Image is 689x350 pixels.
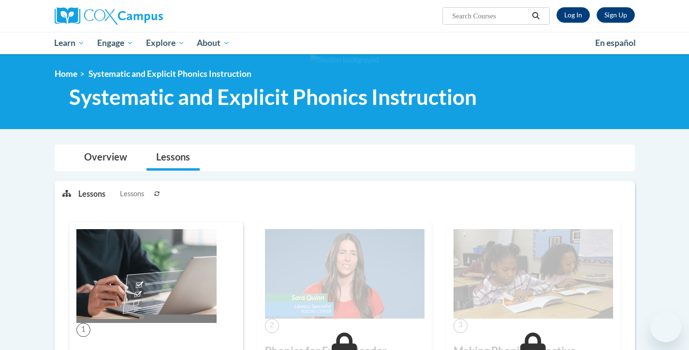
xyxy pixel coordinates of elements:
a: En español [589,33,642,53]
span: Engage [97,37,133,49]
a: Log In [557,7,590,23]
span: Systematic and Explicit Phonics Instruction [88,69,251,79]
img: Course Image [76,229,217,323]
a: Overview [74,145,137,171]
a: Lessons [147,145,200,171]
button: Search [528,10,543,22]
img: Course Image [454,229,613,319]
iframe: Button to launch messaging window [650,311,681,342]
span: Learn [54,37,85,49]
img: Cox Campus [55,7,163,25]
span: 1 [76,323,90,337]
span: Systematic and Explicit Phonics Instruction [69,84,477,110]
span: About [197,37,230,49]
a: Cox Campus [55,7,238,25]
span: Lessons [120,189,144,199]
a: Home [55,69,77,79]
span: 2 [265,319,279,333]
span: 3 [454,319,468,333]
span: Explore [146,37,185,49]
a: Explore [140,32,191,54]
p: Lessons [78,189,105,199]
img: Course Image [265,229,425,319]
img: Section background [310,55,379,65]
span: En español [595,38,636,48]
a: Register [597,7,635,23]
input: Search Courses [451,10,528,22]
div: Main menu [40,32,649,54]
a: About [191,32,236,54]
a: Learn [48,32,91,54]
a: Engage [91,32,140,54]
